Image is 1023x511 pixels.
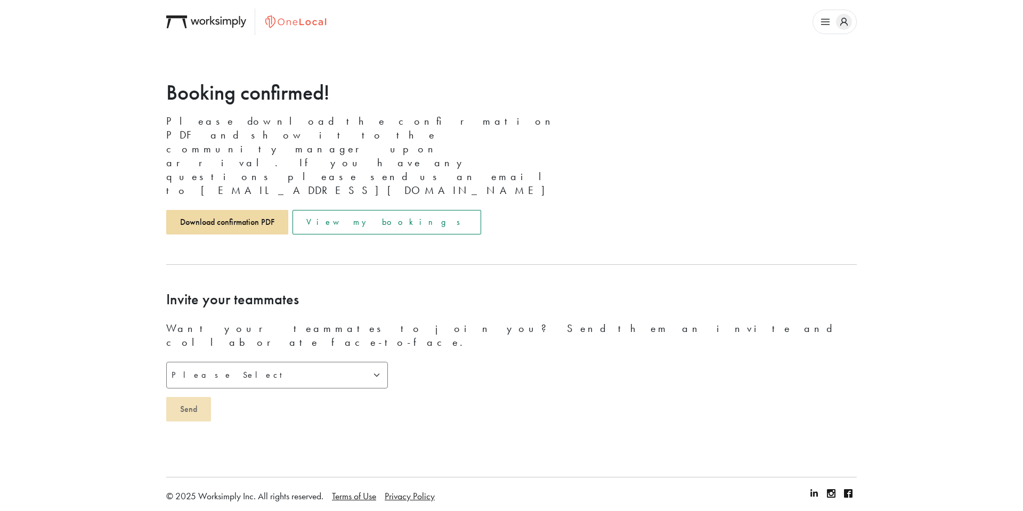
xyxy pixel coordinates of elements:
a: Privacy Policy [385,490,435,502]
span: © 2025 Worksimply Inc. All rights reserved. [166,490,323,502]
p: Please download the confirmation PDF and show it to the community manager upon arrival. If you ha... [166,114,564,197]
a: View my bookings [293,210,481,234]
h1: Booking confirmed! [166,80,564,106]
a: Terms of Use [332,490,376,502]
img: Worksimply [166,15,246,28]
a: Download confirmation PDF [166,210,288,234]
h3: Invite your teammates [166,290,857,309]
p: Want your teammates to join you? Send them an invite and collaborate face-to-face. [166,321,857,349]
